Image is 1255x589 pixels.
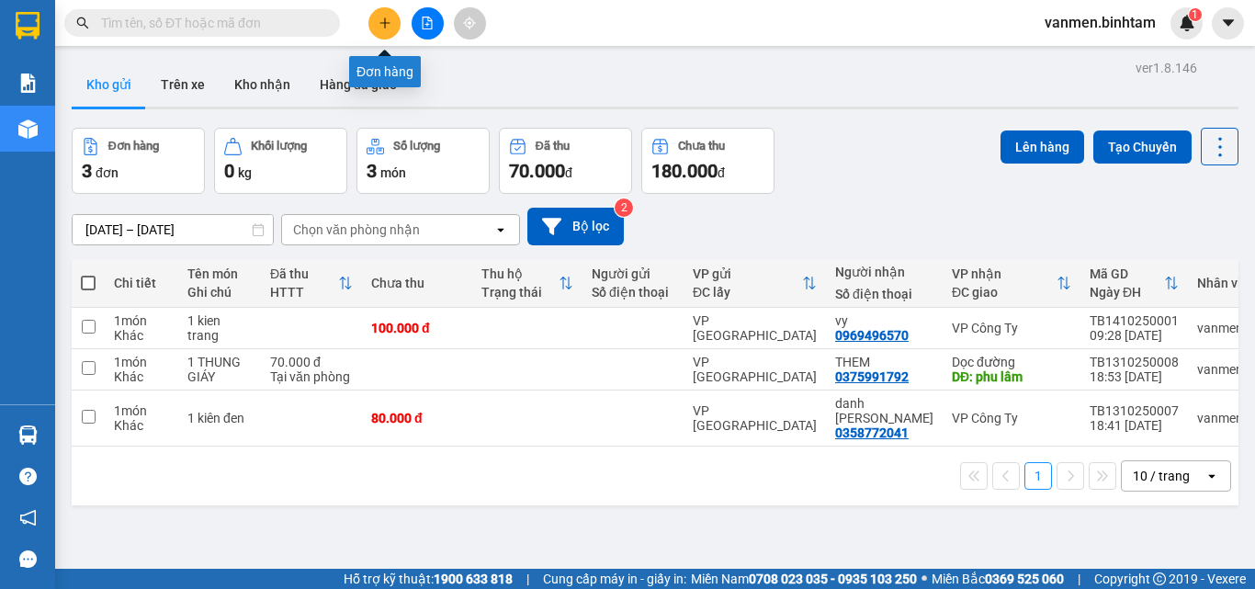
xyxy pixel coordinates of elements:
button: caret-down [1212,7,1244,40]
sup: 2 [615,198,633,217]
span: Hỗ trợ kỹ thuật: [344,569,513,589]
div: 1 kien trang [187,313,252,343]
span: vanmen.binhtam [1030,11,1170,34]
div: Số điện thoại [835,287,933,301]
div: Ghi chú [187,285,252,300]
sup: 1 [1189,8,1202,21]
span: notification [19,509,37,527]
div: Đã thu [536,140,570,153]
div: 18:41 [DATE] [1090,418,1179,433]
div: Khác [114,418,169,433]
span: | [526,569,529,589]
span: caret-down [1220,15,1237,31]
button: Kho gửi [72,62,146,107]
span: 0 [224,160,234,182]
div: Khối lượng [251,140,307,153]
span: đơn [96,165,119,180]
th: Toggle SortBy [684,259,826,308]
div: 1 món [114,403,169,418]
div: 0375991792 [835,369,909,384]
div: 1 THUNG GIÁY [187,355,252,384]
div: VP [GEOGRAPHIC_DATA] [693,313,817,343]
div: 70.000 đ [270,355,353,369]
div: VP [GEOGRAPHIC_DATA] [693,355,817,384]
img: warehouse-icon [18,425,38,445]
span: đ [565,165,572,180]
div: TB1410250001 [1090,313,1179,328]
strong: 0708 023 035 - 0935 103 250 [749,572,917,586]
div: vy [835,313,933,328]
div: Đơn hàng [108,140,159,153]
div: Thu hộ [481,266,559,281]
button: file-add [412,7,444,40]
div: Số điện thoại [592,285,674,300]
div: Người nhận [835,265,933,279]
span: ⚪️ [921,575,927,583]
div: Số lượng [393,140,440,153]
input: Select a date range. [73,215,273,244]
div: VP [GEOGRAPHIC_DATA] [693,403,817,433]
span: question-circle [19,468,37,485]
div: Người gửi [592,266,674,281]
div: ĐC giao [952,285,1057,300]
div: ver 1.8.146 [1136,58,1197,78]
th: Toggle SortBy [261,259,362,308]
div: THEM [835,355,933,369]
span: copyright [1153,572,1166,585]
div: Chưa thu [371,276,463,290]
div: TB1310250008 [1090,355,1179,369]
div: Tại văn phòng [270,369,353,384]
div: 80.000 đ [371,411,463,425]
div: 1 kiên đen [187,411,252,425]
img: logo-vxr [16,12,40,40]
span: plus [379,17,391,29]
button: Lên hàng [1001,130,1084,164]
img: icon-new-feature [1179,15,1195,31]
div: 18:53 [DATE] [1090,369,1179,384]
div: Mã GD [1090,266,1164,281]
span: 1 [1192,8,1198,21]
div: 10 / trang [1133,467,1190,485]
span: file-add [421,17,434,29]
svg: open [1204,469,1219,483]
th: Toggle SortBy [1080,259,1188,308]
strong: 1900 633 818 [434,572,513,586]
div: Khác [114,328,169,343]
img: solution-icon [18,74,38,93]
div: 0358772041 [835,425,909,440]
span: message [19,550,37,568]
div: Chi tiết [114,276,169,290]
span: aim [463,17,476,29]
button: plus [368,7,401,40]
span: search [76,17,89,29]
span: 180.000 [651,160,718,182]
span: kg [238,165,252,180]
div: Dọc đường [952,355,1071,369]
th: Toggle SortBy [472,259,582,308]
button: Đơn hàng3đơn [72,128,205,194]
button: Khối lượng0kg [214,128,347,194]
button: Chưa thu180.000đ [641,128,774,194]
div: Trạng thái [481,285,559,300]
div: Khác [114,369,169,384]
button: aim [454,7,486,40]
div: Tên món [187,266,252,281]
strong: 0369 525 060 [985,572,1064,586]
div: 1 món [114,355,169,369]
div: VP Công Ty [952,411,1071,425]
span: 3 [82,160,92,182]
button: Tạo Chuyến [1093,130,1192,164]
span: | [1078,569,1080,589]
div: ĐC lấy [693,285,802,300]
button: Kho nhận [220,62,305,107]
span: Miền Nam [691,569,917,589]
button: Số lượng3món [356,128,490,194]
div: Chọn văn phòng nhận [293,221,420,239]
span: đ [718,165,725,180]
div: Đã thu [270,266,338,281]
span: 70.000 [509,160,565,182]
div: Chưa thu [678,140,725,153]
button: Đã thu70.000đ [499,128,632,194]
th: Toggle SortBy [943,259,1080,308]
span: Miền Bắc [932,569,1064,589]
